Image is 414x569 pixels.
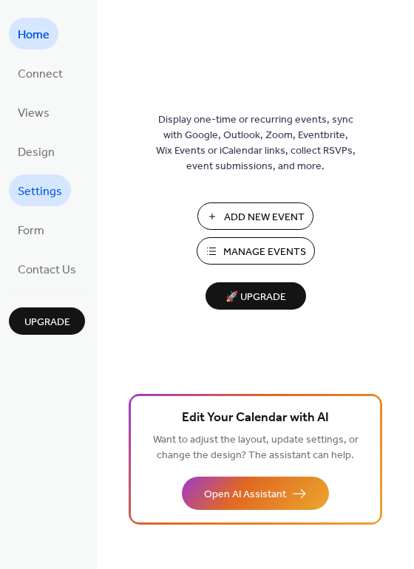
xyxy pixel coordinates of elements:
[197,237,315,265] button: Manage Events
[18,24,50,47] span: Home
[9,96,58,128] a: Views
[18,180,62,203] span: Settings
[9,57,72,89] a: Connect
[214,287,297,307] span: 🚀 Upgrade
[18,219,44,242] span: Form
[182,408,329,429] span: Edit Your Calendar with AI
[24,315,70,330] span: Upgrade
[18,259,76,282] span: Contact Us
[18,102,50,125] span: Views
[197,202,313,230] button: Add New Event
[9,18,58,50] a: Home
[223,245,306,260] span: Manage Events
[9,253,85,284] a: Contact Us
[18,141,55,164] span: Design
[9,214,53,245] a: Form
[204,487,286,502] span: Open AI Assistant
[153,430,359,466] span: Want to adjust the layout, update settings, or change the design? The assistant can help.
[156,112,356,174] span: Display one-time or recurring events, sync with Google, Outlook, Zoom, Eventbrite, Wix Events or ...
[18,63,63,86] span: Connect
[9,174,71,206] a: Settings
[9,135,64,167] a: Design
[206,282,306,310] button: 🚀 Upgrade
[9,307,85,335] button: Upgrade
[182,477,329,510] button: Open AI Assistant
[224,210,305,225] span: Add New Event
